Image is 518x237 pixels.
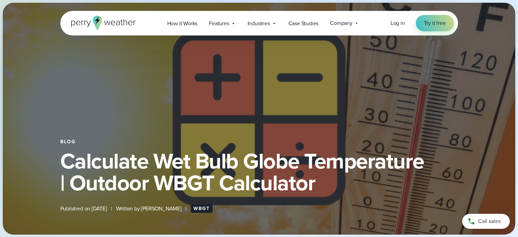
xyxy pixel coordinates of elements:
a: Try it free [416,15,454,31]
span: Case Studies [288,19,319,28]
span: Company [330,19,352,27]
h1: Calculate Wet Bulb Globe Temperature | Outdoor WBGT Calculator [60,150,458,194]
a: Call sales [462,214,510,229]
span: | [186,205,187,213]
a: Log in [391,19,405,27]
span: Published on [DATE] [60,205,107,213]
div: Blog [60,139,458,145]
span: Try it free [424,19,446,27]
a: How it Works [161,16,203,30]
span: Industries [248,19,270,28]
a: Case Studies [283,16,325,30]
span: Written by [PERSON_NAME] [116,205,182,213]
span: Features [209,19,229,28]
a: WBGT [191,205,213,213]
span: Call sales [478,217,501,225]
span: | [111,205,112,213]
span: How it Works [167,19,198,28]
